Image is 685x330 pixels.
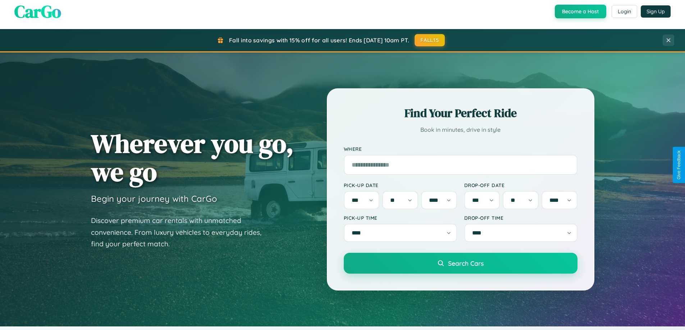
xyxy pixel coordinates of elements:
[344,182,457,188] label: Pick-up Date
[344,105,577,121] h2: Find Your Perfect Ride
[344,146,577,152] label: Where
[91,215,271,250] p: Discover premium car rentals with unmatched convenience. From luxury vehicles to everyday rides, ...
[344,215,457,221] label: Pick-up Time
[612,5,637,18] button: Login
[464,182,577,188] label: Drop-off Date
[344,253,577,274] button: Search Cars
[344,125,577,135] p: Book in minutes, drive in style
[448,259,484,267] span: Search Cars
[464,215,577,221] label: Drop-off Time
[91,193,217,204] h3: Begin your journey with CarGo
[229,37,409,44] span: Fall into savings with 15% off for all users! Ends [DATE] 10am PT.
[676,150,681,180] div: Give Feedback
[91,129,294,186] h1: Wherever you go, we go
[415,34,445,46] button: FALL15
[555,5,606,18] button: Become a Host
[641,5,671,18] button: Sign Up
